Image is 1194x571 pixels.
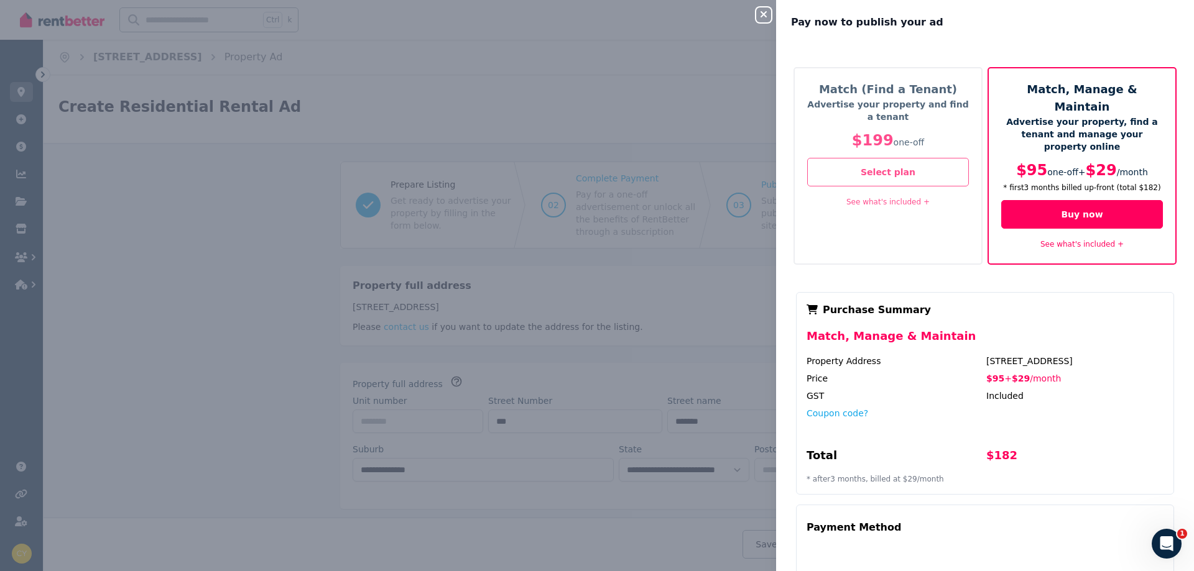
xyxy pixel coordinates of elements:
div: Once you've made your changes, scroll down to the bottom of the page where you'll be able to save... [20,19,229,93]
div: Great to hear that helped! If you have any more questions or need further assistance, just let me... [10,206,204,269]
div: Match, Manage & Maintain [807,327,1164,355]
p: Advertise your property and find a tenant [807,98,969,123]
div: The RentBetter Team says… [10,206,239,270]
div: Property Address [807,355,984,367]
div: Purchase Summary [807,303,1164,317]
div: [STREET_ADDRESS] [986,355,1164,367]
div: $182 [986,447,1164,469]
span: OK [88,347,106,365]
button: Send a message… [213,402,233,422]
div: Price [807,372,984,385]
span: Amazing [147,347,164,365]
button: Select plan [807,158,969,186]
span: $29 [1012,373,1030,383]
h5: Match (Find a Tenant) [807,81,969,98]
h1: The RentBetter Team [60,6,164,16]
span: Great [118,347,135,365]
div: yes [214,176,229,188]
div: Help The RentBetter Team understand how they’re doing: [20,278,194,302]
button: Coupon code? [807,407,868,419]
textarea: Message… [11,381,238,402]
span: $95 [1016,162,1047,179]
div: Did that answer your question? [10,131,167,158]
a: See what's included + [1040,240,1124,249]
span: $95 [986,373,1004,383]
span: one-off [894,137,925,147]
div: The RentBetter Team says… [10,131,239,168]
button: Emoji picker [19,407,29,417]
div: Rate your conversation [23,324,171,339]
div: The RentBetter Team says… [10,270,239,311]
div: The RentBetter Team says… [10,311,239,399]
span: 1 [1177,529,1187,539]
span: + [1004,373,1012,383]
span: one-off [1047,167,1078,177]
div: Included [986,390,1164,402]
div: Help The RentBetter Team understand how they’re doing: [10,270,204,309]
p: * first 3 month s billed up-front (total $182 ) [1001,183,1163,193]
span: $29 [1086,162,1117,179]
span: Pay now to publish your ad [791,15,943,30]
span: + [1078,167,1086,177]
button: Upload attachment [59,407,69,417]
button: Home [195,5,218,29]
div: You can make as many changes as you like to your ad for no additional cost! [20,98,229,122]
h5: Match, Manage & Maintain [1001,81,1163,116]
img: Profile image for The RentBetter Team [35,7,55,27]
div: Total [807,447,984,469]
div: Great to hear that helped! If you have any more questions or need further assistance, just let me... [20,213,194,262]
span: / month [1117,167,1148,177]
div: Close [218,5,241,27]
button: Gif picker [39,407,49,417]
a: See what's included + [846,198,930,206]
p: The team can also help [60,16,155,28]
div: CHAO says… [10,168,239,206]
span: Bad [59,347,76,365]
span: $199 [852,132,894,149]
div: GST [807,390,984,402]
button: Buy now [1001,200,1163,229]
button: go back [8,5,32,29]
iframe: Intercom live chat [1152,529,1182,559]
div: Did that answer your question? [20,139,157,151]
p: Advertise your property, find a tenant and manage your property online [1001,116,1163,153]
span: Terrible [30,347,47,365]
p: * after 3 month s, billed at $29 / month [807,474,1164,484]
div: Payment Method [807,515,901,540]
span: / month [1030,373,1061,383]
div: yes [204,168,239,196]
